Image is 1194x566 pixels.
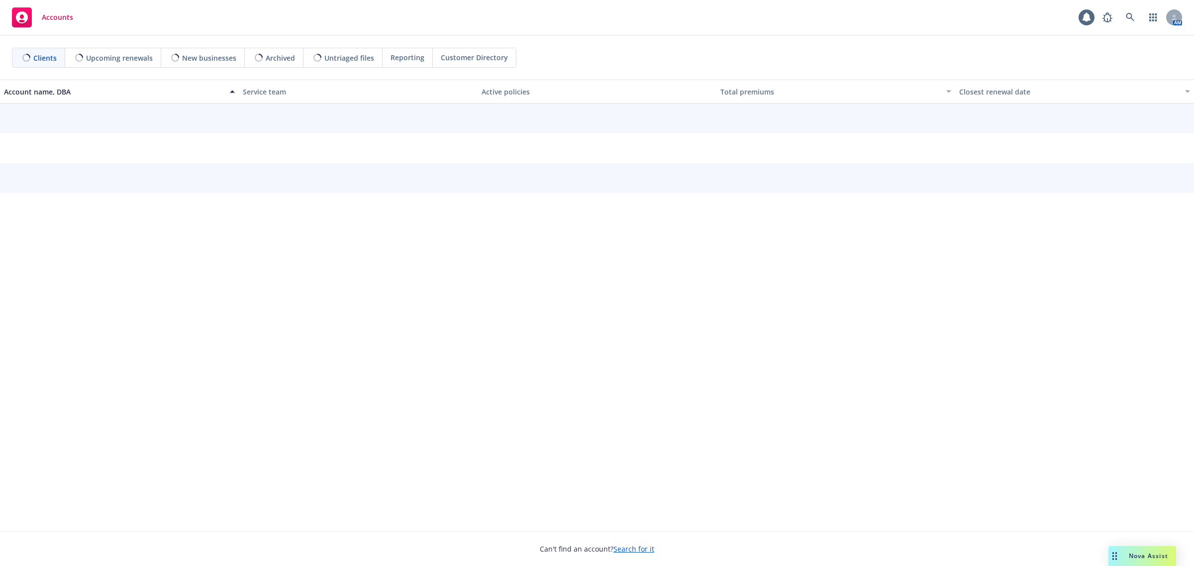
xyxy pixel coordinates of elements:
[391,52,424,63] span: Reporting
[540,544,654,554] span: Can't find an account?
[1143,7,1163,27] a: Switch app
[613,544,654,554] a: Search for it
[1129,552,1168,560] span: Nova Assist
[86,53,153,63] span: Upcoming renewals
[182,53,236,63] span: New businesses
[4,87,224,97] div: Account name, DBA
[42,13,73,21] span: Accounts
[243,87,474,97] div: Service team
[266,53,295,63] span: Archived
[441,52,508,63] span: Customer Directory
[324,53,374,63] span: Untriaged files
[716,80,955,103] button: Total premiums
[959,87,1179,97] div: Closest renewal date
[482,87,712,97] div: Active policies
[239,80,478,103] button: Service team
[1097,7,1117,27] a: Report a Bug
[8,3,77,31] a: Accounts
[478,80,716,103] button: Active policies
[1108,546,1121,566] div: Drag to move
[33,53,57,63] span: Clients
[955,80,1194,103] button: Closest renewal date
[720,87,940,97] div: Total premiums
[1108,546,1176,566] button: Nova Assist
[1120,7,1140,27] a: Search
